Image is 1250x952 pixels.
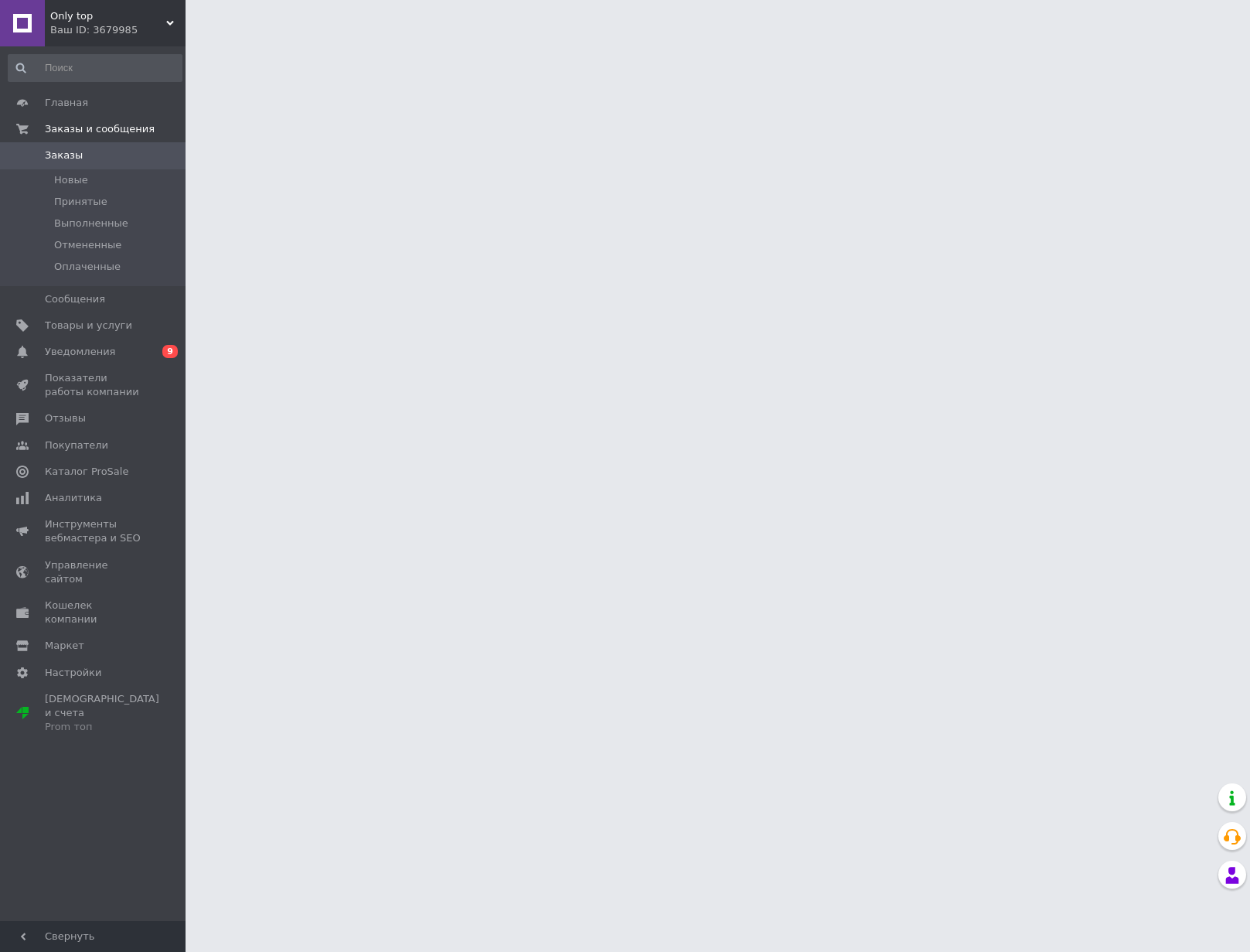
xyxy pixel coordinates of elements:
[45,692,159,735] span: [DEMOGRAPHIC_DATA] и счета
[45,96,88,110] span: Главная
[45,292,105,306] span: Сообщения
[8,54,182,82] input: Поиск
[162,345,178,358] span: 9
[45,411,86,425] span: Отзывы
[54,195,107,209] span: Принятые
[45,371,143,399] span: Показатели работы компании
[54,217,128,230] span: Выполненные
[54,238,121,252] span: Отмененные
[45,148,83,162] span: Заказы
[45,720,159,734] div: Prom топ
[54,260,121,274] span: Оплаченные
[45,438,108,452] span: Покупатели
[45,319,132,333] span: Товары и услуги
[45,666,101,680] span: Настройки
[45,465,128,479] span: Каталог ProSale
[50,23,186,37] div: Ваш ID: 3679985
[45,345,115,359] span: Уведомления
[54,173,88,187] span: Новые
[45,558,143,586] span: Управление сайтом
[45,639,84,653] span: Маркет
[45,491,102,505] span: Аналитика
[50,9,166,23] span: Only top
[45,517,143,545] span: Инструменты вебмастера и SEO
[45,599,143,626] span: Кошелек компании
[45,122,155,136] span: Заказы и сообщения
